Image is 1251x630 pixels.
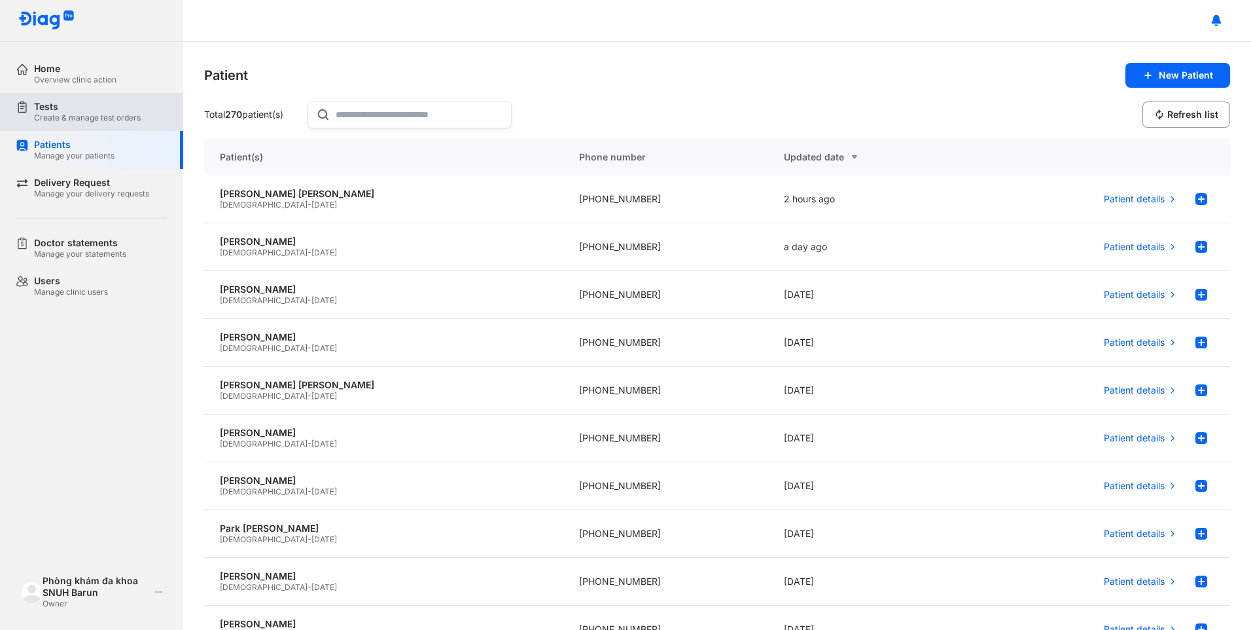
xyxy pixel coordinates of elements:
div: Patient [204,66,248,84]
span: Patient details [1104,241,1165,253]
div: [PHONE_NUMBER] [563,367,769,415]
div: [PERSON_NAME] [220,284,548,295]
div: [PERSON_NAME] [220,570,548,582]
div: [DATE] [768,510,974,558]
span: [DATE] [311,391,337,401]
div: Manage your statements [34,249,126,259]
div: Phone number [563,139,769,176]
div: Manage clinic users [34,287,108,297]
div: Home [34,63,116,75]
div: [PERSON_NAME] [220,427,548,439]
div: [PHONE_NUMBER] [563,558,769,606]
div: [PERSON_NAME] [PERSON_NAME] [220,379,548,391]
span: Patient details [1104,480,1165,492]
span: - [308,343,311,353]
div: [PERSON_NAME] [220,331,548,343]
div: [PERSON_NAME] [PERSON_NAME] [220,188,548,200]
div: Manage your patients [34,151,115,161]
div: [PHONE_NUMBER] [563,510,769,558]
div: Manage your delivery requests [34,189,149,199]
div: Overview clinic action [34,75,116,85]
button: New Patient [1125,63,1230,88]
span: Patient details [1104,576,1165,587]
span: - [308,534,311,544]
span: 270 [225,109,242,120]
span: Patient details [1104,337,1165,348]
div: [DATE] [768,271,974,319]
div: Phòng khám đa khoa SNUH Barun [43,575,149,599]
div: a day ago [768,223,974,271]
span: Patient details [1104,432,1165,444]
div: [DATE] [768,319,974,367]
img: logo [21,581,43,602]
div: [PHONE_NUMBER] [563,223,769,271]
span: [DEMOGRAPHIC_DATA] [220,582,308,592]
span: [DATE] [311,200,337,210]
span: [DEMOGRAPHIC_DATA] [220,248,308,257]
span: Patient details [1104,528,1165,540]
div: [PHONE_NUMBER] [563,271,769,319]
img: logo [18,10,75,31]
div: [DATE] [768,415,974,462]
span: [DATE] [311,295,337,305]
span: [DATE] [311,439,337,449]
span: [DEMOGRAPHIC_DATA] [220,534,308,544]
span: - [308,200,311,210]
span: [DATE] [311,248,337,257]
div: Patient(s) [204,139,563,176]
div: [PERSON_NAME] [220,475,548,487]
div: 2 hours ago [768,176,974,223]
div: [PERSON_NAME] [220,236,548,248]
div: [PHONE_NUMBER] [563,415,769,462]
span: - [308,248,311,257]
button: Refresh list [1142,102,1230,128]
div: Users [34,275,108,287]
div: [PHONE_NUMBER] [563,176,769,223]
span: - [308,439,311,449]
span: [DATE] [311,487,337,496]
span: [DEMOGRAPHIC_DATA] [220,487,308,496]
span: [DEMOGRAPHIC_DATA] [220,391,308,401]
div: [PHONE_NUMBER] [563,319,769,367]
span: [DEMOGRAPHIC_DATA] [220,295,308,305]
div: Updated date [784,149,958,165]
span: - [308,295,311,305]
div: [PHONE_NUMBER] [563,462,769,510]
span: [DEMOGRAPHIC_DATA] [220,343,308,353]
div: [DATE] [768,558,974,606]
span: - [308,391,311,401]
div: Park [PERSON_NAME] [220,523,548,534]
div: [DATE] [768,462,974,510]
div: Delivery Request [34,177,149,189]
div: Total patient(s) [204,109,302,120]
div: [PERSON_NAME] [220,618,548,630]
span: New Patient [1159,69,1213,81]
div: [DATE] [768,367,974,415]
span: [DATE] [311,582,337,592]
span: [DEMOGRAPHIC_DATA] [220,200,308,210]
span: - [308,582,311,592]
div: Tests [34,101,141,113]
span: Patient details [1104,193,1165,205]
div: Owner [43,599,149,609]
span: [DATE] [311,343,337,353]
span: Patient details [1104,289,1165,301]
div: Patients [34,139,115,151]
span: [DEMOGRAPHIC_DATA] [220,439,308,449]
span: [DATE] [311,534,337,544]
span: - [308,487,311,496]
span: Refresh list [1167,109,1218,120]
div: Create & manage test orders [34,113,141,123]
span: Patient details [1104,384,1165,396]
div: Doctor statements [34,237,126,249]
